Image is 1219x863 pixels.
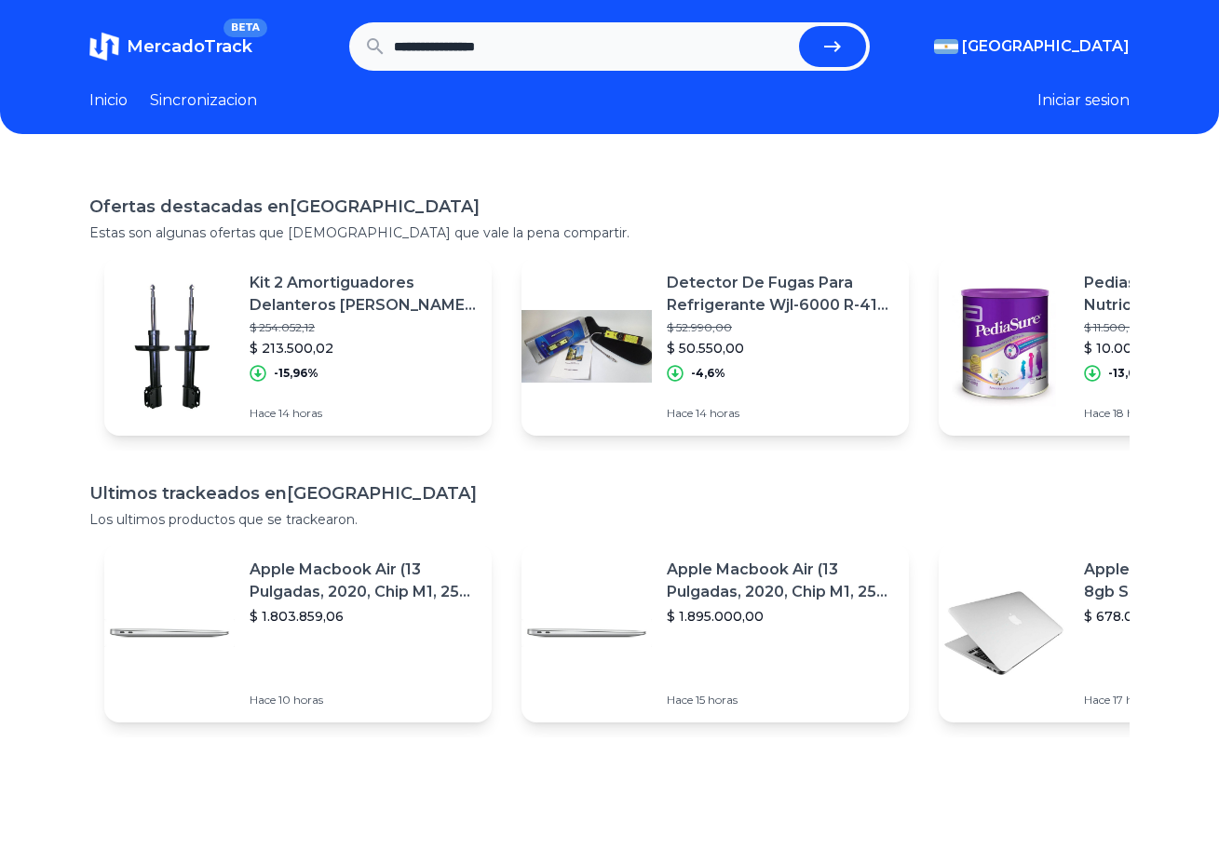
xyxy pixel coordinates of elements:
p: Hace 15 horas [667,693,894,708]
img: Featured image [939,281,1069,411]
span: BETA [223,19,267,37]
p: $ 1.895.000,00 [667,607,894,626]
p: Kit 2 Amortiguadores Delanteros [PERSON_NAME] 1.4 - 2017 [250,272,477,317]
img: MercadoTrack [89,32,119,61]
img: Featured image [104,281,235,411]
p: Apple Macbook Air (13 Pulgadas, 2020, Chip M1, 256 Gb De Ssd, 8 Gb De Ram) - Plata [667,559,894,603]
p: Estas son algunas ofertas que [DEMOGRAPHIC_DATA] que vale la pena compartir. [89,223,1130,242]
a: Featured imageApple Macbook Air (13 Pulgadas, 2020, Chip M1, 256 Gb De Ssd, 8 Gb De Ram) - Plata$... [521,544,909,722]
a: Inicio [89,89,128,112]
p: $ 213.500,02 [250,339,477,357]
a: Featured imageKit 2 Amortiguadores Delanteros [PERSON_NAME] 1.4 - 2017$ 254.052,12$ 213.500,02-15... [104,257,492,436]
p: Hace 14 horas [250,406,477,421]
p: $ 52.990,00 [667,320,894,335]
p: $ 254.052,12 [250,320,477,335]
p: Apple Macbook Air (13 Pulgadas, 2020, Chip M1, 256 Gb De Ssd, 8 Gb De Ram) - Plata [250,559,477,603]
h1: Ofertas destacadas en [GEOGRAPHIC_DATA] [89,194,1130,220]
button: Iniciar sesion [1037,89,1130,112]
img: Argentina [934,39,958,54]
span: [GEOGRAPHIC_DATA] [962,35,1130,58]
p: Hace 10 horas [250,693,477,708]
button: [GEOGRAPHIC_DATA] [934,35,1130,58]
img: Featured image [521,568,652,698]
a: Featured imageApple Macbook Air (13 Pulgadas, 2020, Chip M1, 256 Gb De Ssd, 8 Gb De Ram) - Plata$... [104,544,492,722]
p: Detector De Fugas Para Refrigerante Wjl-6000 R-410 R-22 [667,272,894,317]
a: Featured imageDetector De Fugas Para Refrigerante Wjl-6000 R-410 R-22$ 52.990,00$ 50.550,00-4,6%H... [521,257,909,436]
p: -15,96% [274,366,318,381]
p: $ 50.550,00 [667,339,894,357]
p: -13,04% [1108,366,1156,381]
p: Los ultimos productos que se trackearon. [89,510,1130,529]
p: Hace 14 horas [667,406,894,421]
span: MercadoTrack [127,36,252,57]
h1: Ultimos trackeados en [GEOGRAPHIC_DATA] [89,480,1130,506]
p: -4,6% [691,366,725,381]
p: $ 1.803.859,06 [250,607,477,626]
img: Featured image [521,281,652,411]
img: Featured image [104,568,235,698]
a: Sincronizacion [150,89,257,112]
img: Featured image [939,568,1069,698]
a: MercadoTrackBETA [89,32,252,61]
